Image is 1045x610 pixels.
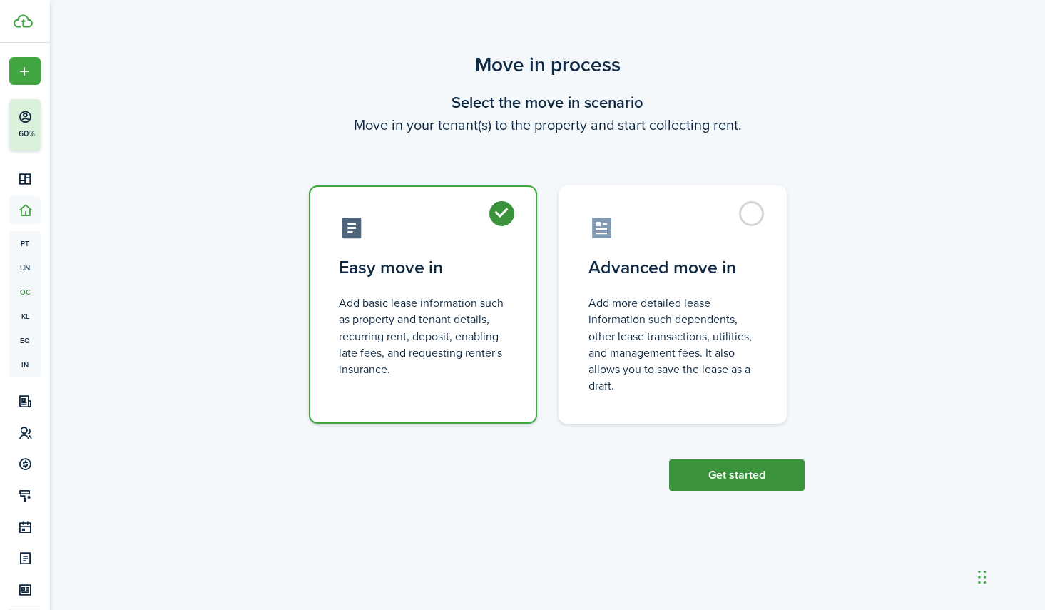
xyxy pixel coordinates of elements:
[339,255,507,280] control-radio-card-title: Easy move in
[9,352,41,377] a: in
[14,14,33,28] img: TenantCloud
[9,99,128,151] button: 60%
[9,328,41,352] a: eq
[9,255,41,280] a: un
[9,304,41,328] a: kl
[9,231,41,255] a: pt
[588,255,757,280] control-radio-card-title: Advanced move in
[974,542,1045,610] iframe: Chat Widget
[339,295,507,377] control-radio-card-description: Add basic lease information such as property and tenant details, recurring rent, deposit, enablin...
[978,556,987,599] div: Drag
[291,91,805,114] wizard-step-header-title: Select the move in scenario
[669,459,805,491] button: Get started
[18,128,36,140] p: 60%
[9,57,41,85] button: Open menu
[588,295,757,394] control-radio-card-description: Add more detailed lease information such dependents, other lease transactions, utilities, and man...
[9,280,41,304] a: oc
[291,50,805,80] scenario-title: Move in process
[291,114,805,136] wizard-step-header-description: Move in your tenant(s) to the property and start collecting rent.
